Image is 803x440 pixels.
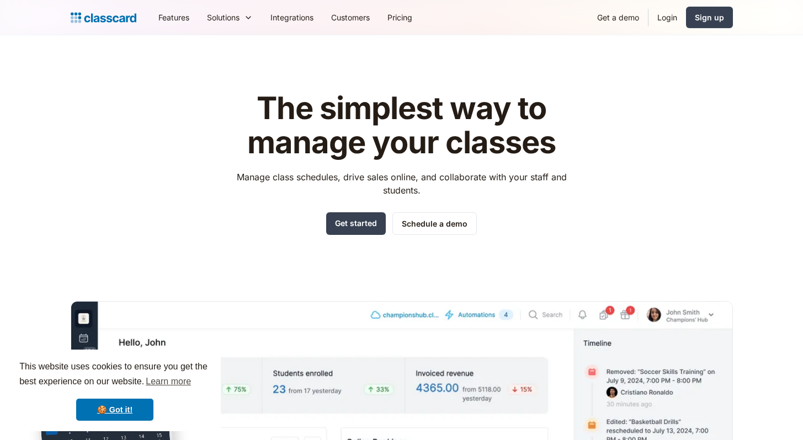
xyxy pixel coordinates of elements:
[198,5,262,30] div: Solutions
[207,12,240,23] div: Solutions
[695,12,724,23] div: Sign up
[150,5,198,30] a: Features
[76,399,153,421] a: dismiss cookie message
[379,5,421,30] a: Pricing
[262,5,322,30] a: Integrations
[19,360,210,390] span: This website uses cookies to ensure you get the best experience on our website.
[686,7,733,28] a: Sign up
[9,350,221,431] div: cookieconsent
[226,92,577,159] h1: The simplest way to manage your classes
[392,212,477,235] a: Schedule a demo
[588,5,648,30] a: Get a demo
[322,5,379,30] a: Customers
[226,170,577,197] p: Manage class schedules, drive sales online, and collaborate with your staff and students.
[326,212,386,235] a: Get started
[648,5,686,30] a: Login
[144,373,193,390] a: learn more about cookies
[71,10,136,25] a: Logo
